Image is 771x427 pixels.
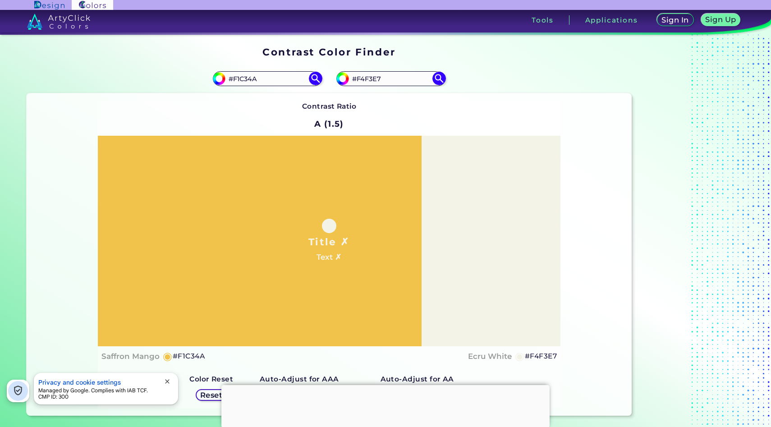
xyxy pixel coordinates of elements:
h1: Title ✗ [308,235,350,248]
h5: ◉ [163,351,173,362]
h3: Tools [532,17,554,23]
strong: Auto-Adjust for AAA [260,375,339,383]
h1: Contrast Color Finder [262,45,395,59]
img: logo_artyclick_colors_white.svg [27,14,91,30]
input: type color 2.. [349,73,433,85]
iframe: Advertisement [635,43,748,419]
iframe: Advertisement [221,385,550,426]
strong: Color Reset [189,375,233,383]
img: icon search [309,72,322,85]
h4: Text ✗ [317,251,341,264]
h4: Ecru White [468,350,512,363]
h5: #F4F3E7 [525,350,557,362]
h4: Saffron Mango [101,350,160,363]
h3: Applications [585,17,638,23]
strong: Contrast Ratio [302,102,357,110]
h5: ◉ [515,351,525,362]
h5: Reset [201,391,221,398]
strong: Auto-Adjust for AA [381,375,454,383]
h5: Sign In [663,17,688,23]
h2: A (1.5) [310,114,348,134]
a: Sign Up [703,14,739,26]
a: Sign In [659,14,692,26]
h5: Sign Up [707,16,734,23]
img: icon search [432,72,446,85]
img: ArtyClick Design logo [34,1,64,9]
input: type color 1.. [225,73,309,85]
h5: #F1C34A [173,350,205,362]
